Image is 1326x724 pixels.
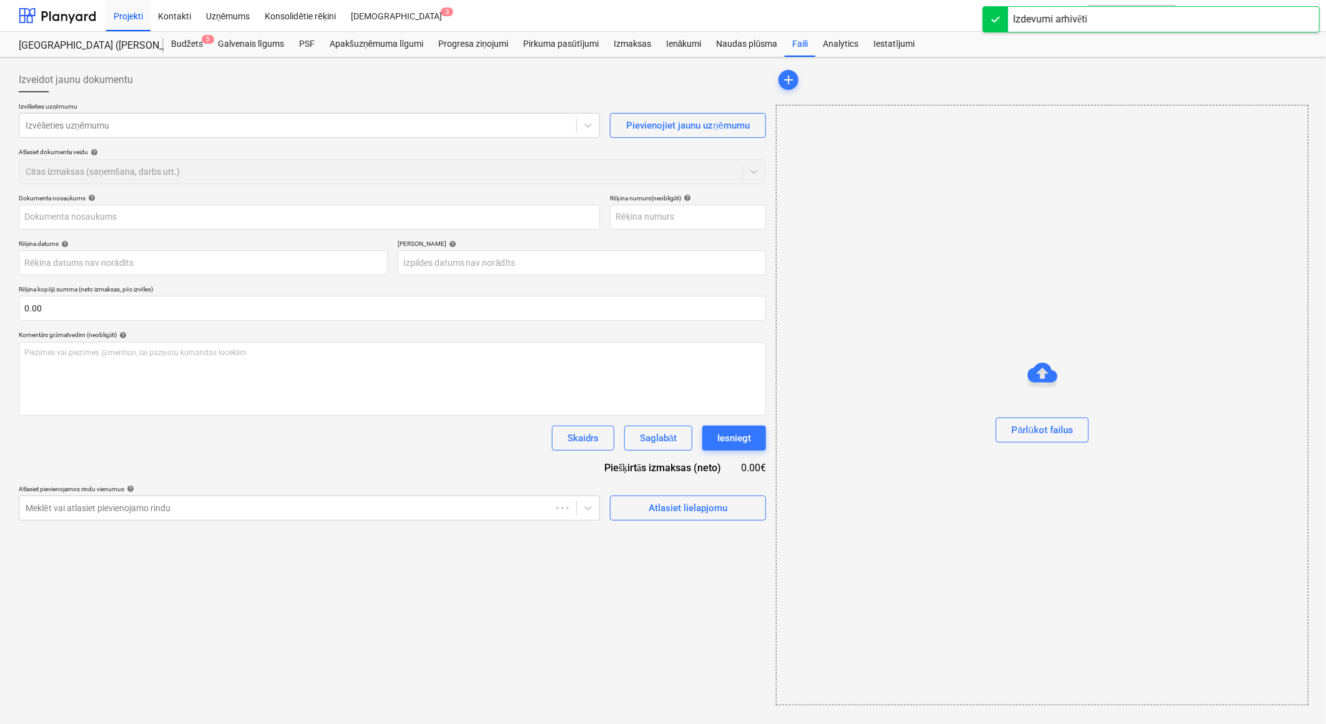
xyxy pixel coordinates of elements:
[398,240,767,248] div: [PERSON_NAME]
[606,32,659,57] a: Izmaksas
[398,250,767,275] input: Izpildes datums nav norādīts
[610,205,766,230] input: Rēķina numurs
[626,117,750,134] div: Pievienojiet jaunu uzņēmumu
[1264,664,1326,724] iframe: Chat Widget
[709,32,785,57] a: Naudas plūsma
[19,296,766,321] input: Rēķina kopējā summa (neto izmaksas, pēc izvēles)
[996,418,1089,443] button: Pārlūkot failus
[19,194,600,202] div: Dokumenta nosaukums
[19,485,600,493] div: Atlasiet pievienojamos rindu vienumus
[866,32,922,57] a: Iestatījumi
[164,32,210,57] a: Budžets5
[1013,12,1088,27] div: Izdevumi arhivēti
[59,240,69,248] span: help
[717,430,751,446] div: Iesniegt
[292,32,322,57] a: PSF
[659,32,709,57] a: Ienākumi
[649,500,727,516] div: Atlasiet lielapjomu
[88,149,98,156] span: help
[610,194,766,202] div: Rēķina numurs (neobligāti)
[117,331,127,339] span: help
[567,430,599,446] div: Skaidrs
[776,105,1309,705] div: Pārlūkot failus
[681,194,691,202] span: help
[322,32,431,57] a: Apakšuzņēmuma līgumi
[19,240,388,248] div: Rēķina datums
[19,72,133,87] span: Izveidot jaunu dokumentu
[19,148,766,156] div: Atlasiet dokumenta veidu
[19,250,388,275] input: Rēķina datums nav norādīts
[124,485,134,492] span: help
[552,426,614,451] button: Skaidrs
[19,205,600,230] input: Dokumenta nosaukums
[431,32,516,57] a: Progresa ziņojumi
[210,32,292,57] a: Galvenais līgums
[610,113,766,138] button: Pievienojiet jaunu uzņēmumu
[516,32,606,57] a: Pirkuma pasūtījumi
[19,331,766,339] div: Komentārs grāmatvedim (neobligāti)
[624,426,692,451] button: Saglabāt
[19,39,149,52] div: [GEOGRAPHIC_DATA] ([PERSON_NAME] - PRJ2002936 un PRJ2002937) 2601965
[640,430,677,446] div: Saglabāt
[164,32,210,57] div: Budžets
[741,461,766,475] div: 0.00€
[785,32,815,57] a: Faili
[202,35,214,44] span: 5
[446,240,456,248] span: help
[1011,422,1073,438] div: Pārlūkot failus
[86,194,96,202] span: help
[815,32,866,57] a: Analytics
[702,426,766,451] button: Iesniegt
[610,496,766,521] button: Atlasiet lielapjomu
[781,72,796,87] span: add
[594,461,741,475] div: Piešķirtās izmaksas (neto)
[19,285,766,296] p: Rēķina kopējā summa (neto izmaksas, pēc izvēles)
[441,7,453,16] span: 3
[19,102,600,113] p: Izvēlieties uzņēmumu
